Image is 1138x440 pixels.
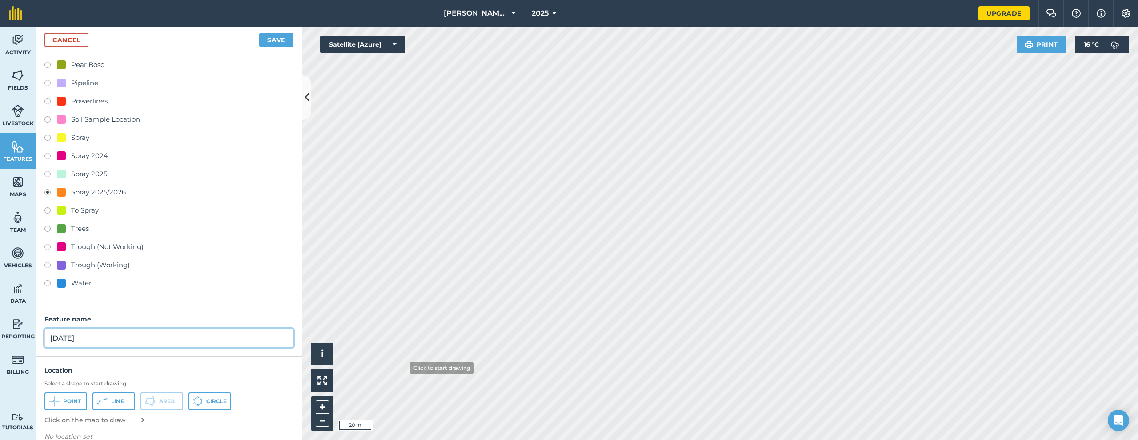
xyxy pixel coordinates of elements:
[71,260,130,270] div: Trough (Working)
[71,151,108,161] div: Spray 2024
[71,187,126,198] div: Spray 2025/2026
[111,398,124,405] span: Line
[12,211,24,224] img: svg+xml;base64,PD94bWwgdmVyc2lvbj0iMS4wIiBlbmNvZGluZz0idXRmLTgiPz4KPCEtLSBHZW5lcmF0b3I6IEFkb2JlIE...
[1075,36,1129,53] button: 16 °C
[12,69,24,82] img: svg+xml;base64,PHN2ZyB4bWxucz0iaHR0cDovL3d3dy53My5vcmcvMjAwMC9zdmciIHdpZHRoPSI1NiIgaGVpZ2h0PSI2MC...
[1017,36,1066,53] button: Print
[1025,39,1033,50] img: svg+xml;base64,PHN2ZyB4bWxucz0iaHR0cDovL3d3dy53My5vcmcvMjAwMC9zdmciIHdpZHRoPSIxOSIgaGVpZ2h0PSIyNC...
[129,416,145,424] img: Arrow pointing right to map
[71,132,89,143] div: Spray
[188,392,231,410] button: Circle
[92,392,135,410] button: Line
[44,416,126,424] span: Click on the map to draw
[71,242,144,252] div: Trough (Not Working)
[44,314,293,324] h4: Feature name
[12,104,24,118] img: svg+xml;base64,PD94bWwgdmVyc2lvbj0iMS4wIiBlbmNvZGluZz0idXRmLTgiPz4KPCEtLSBHZW5lcmF0b3I6IEFkb2JlIE...
[1084,36,1099,53] span: 16 ° C
[311,343,333,365] button: i
[71,59,104,70] div: Pear Bosc
[12,140,24,153] img: svg+xml;base64,PHN2ZyB4bWxucz0iaHR0cDovL3d3dy53My5vcmcvMjAwMC9zdmciIHdpZHRoPSI1NiIgaGVpZ2h0PSI2MC...
[71,114,140,125] div: Soil Sample Location
[12,33,24,47] img: svg+xml;base64,PD94bWwgdmVyc2lvbj0iMS4wIiBlbmNvZGluZz0idXRmLTgiPz4KPCEtLSBHZW5lcmF0b3I6IEFkb2JlIE...
[320,36,405,53] button: Satellite (Azure)
[206,398,227,405] span: Circle
[532,8,549,19] span: 2025
[316,400,329,414] button: +
[71,78,98,88] div: Pipeline
[71,223,89,234] div: Trees
[71,169,107,179] div: Spray 2025
[9,6,22,20] img: fieldmargin Logo
[1121,9,1131,18] img: A cog icon
[12,413,24,422] img: svg+xml;base64,PD94bWwgdmVyc2lvbj0iMS4wIiBlbmNvZGluZz0idXRmLTgiPz4KPCEtLSBHZW5lcmF0b3I6IEFkb2JlIE...
[12,317,24,331] img: svg+xml;base64,PD94bWwgdmVyc2lvbj0iMS4wIiBlbmNvZGluZz0idXRmLTgiPz4KPCEtLSBHZW5lcmF0b3I6IEFkb2JlIE...
[12,175,24,189] img: svg+xml;base64,PHN2ZyB4bWxucz0iaHR0cDovL3d3dy53My5vcmcvMjAwMC9zdmciIHdpZHRoPSI1NiIgaGVpZ2h0PSI2MC...
[71,205,99,216] div: To Spray
[1046,9,1057,18] img: Two speech bubbles overlapping with the left bubble in the forefront
[44,33,88,47] a: Cancel
[44,365,293,375] h4: Location
[1071,9,1082,18] img: A question mark icon
[44,392,87,410] button: Point
[1097,8,1106,19] img: svg+xml;base64,PHN2ZyB4bWxucz0iaHR0cDovL3d3dy53My5vcmcvMjAwMC9zdmciIHdpZHRoPSIxNyIgaGVpZ2h0PSIxNy...
[410,362,474,374] div: Click to start drawing
[12,246,24,260] img: svg+xml;base64,PD94bWwgdmVyc2lvbj0iMS4wIiBlbmNvZGluZz0idXRmLTgiPz4KPCEtLSBHZW5lcmF0b3I6IEFkb2JlIE...
[12,282,24,295] img: svg+xml;base64,PD94bWwgdmVyc2lvbj0iMS4wIiBlbmNvZGluZz0idXRmLTgiPz4KPCEtLSBHZW5lcmF0b3I6IEFkb2JlIE...
[444,8,508,19] span: [PERSON_NAME]'s Run
[140,392,183,410] button: Area
[259,33,293,47] button: Save
[71,96,108,107] div: Powerlines
[978,6,1030,20] a: Upgrade
[159,398,175,405] span: Area
[1106,36,1124,53] img: svg+xml;base64,PD94bWwgdmVyc2lvbj0iMS4wIiBlbmNvZGluZz0idXRmLTgiPz4KPCEtLSBHZW5lcmF0b3I6IEFkb2JlIE...
[1108,410,1129,431] div: Open Intercom Messenger
[316,414,329,427] button: –
[317,376,327,385] img: Four arrows, one pointing top left, one top right, one bottom right and the last bottom left
[71,278,92,289] div: Water
[321,348,324,359] span: i
[12,353,24,366] img: svg+xml;base64,PD94bWwgdmVyc2lvbj0iMS4wIiBlbmNvZGluZz0idXRmLTgiPz4KPCEtLSBHZW5lcmF0b3I6IEFkb2JlIE...
[63,398,81,405] span: Point
[44,380,293,387] h3: Select a shape to start drawing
